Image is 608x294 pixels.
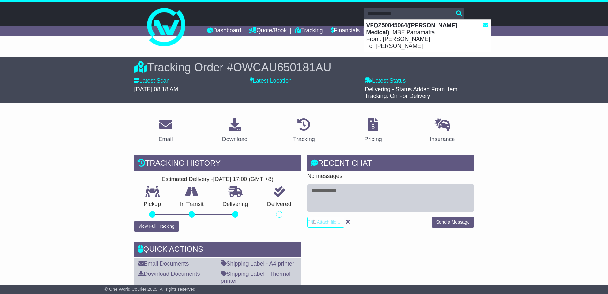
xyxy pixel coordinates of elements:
p: Pickup [134,201,171,208]
label: Latest Scan [134,77,170,84]
a: Pricing [360,116,386,146]
a: Email [154,116,177,146]
div: Download [222,135,248,144]
label: Latest Location [250,77,292,84]
span: Delivering - Status Added From Item Tracking. On For Delivery [365,86,457,99]
p: In Transit [170,201,213,208]
div: Tracking history [134,155,301,173]
div: Email [158,135,173,144]
a: Dashboard [207,26,241,36]
span: [DATE] 08:18 AM [134,86,178,92]
div: : MBE Parramatta From: [PERSON_NAME] To: [PERSON_NAME] [364,20,491,52]
a: Email Documents [138,260,189,267]
div: Tracking [293,135,315,144]
a: Shipping Label - Thermal printer [221,271,291,284]
div: RECENT CHAT [307,155,474,173]
button: Send a Message [432,217,474,228]
a: Insurance [426,116,459,146]
a: Download Documents [138,271,200,277]
span: OWCAU650181AU [233,61,331,74]
strong: VFQZ50045064([PERSON_NAME] Medical) [366,22,457,36]
div: Pricing [364,135,382,144]
button: View Full Tracking [134,221,179,232]
a: Financials [331,26,360,36]
p: Delivered [258,201,301,208]
a: Tracking [295,26,323,36]
div: [DATE] 17:00 (GMT +8) [213,176,274,183]
div: Quick Actions [134,242,301,259]
div: Tracking Order # [134,60,474,74]
div: Estimated Delivery - [134,176,301,183]
span: © One World Courier 2025. All rights reserved. [105,287,197,292]
p: Delivering [213,201,258,208]
a: Quote/Book [249,26,287,36]
a: Download [218,116,252,146]
a: Tracking [289,116,319,146]
a: Shipping Label - A4 printer [221,260,294,267]
p: No messages [307,173,474,180]
label: Latest Status [365,77,406,84]
div: Insurance [430,135,455,144]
